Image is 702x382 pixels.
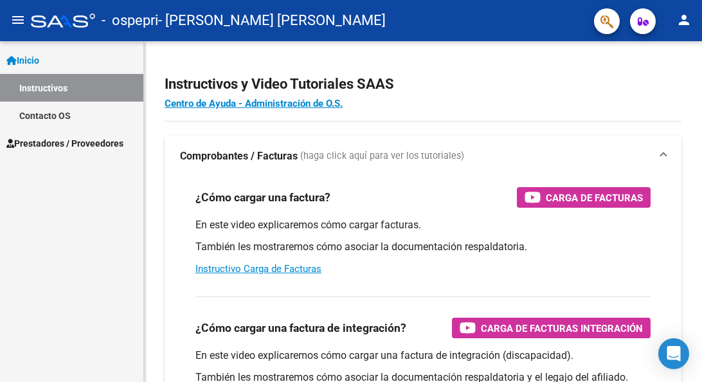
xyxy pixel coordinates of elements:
[452,318,651,338] button: Carga de Facturas Integración
[6,136,123,150] span: Prestadores / Proveedores
[676,12,692,28] mat-icon: person
[195,218,651,232] p: En este video explicaremos cómo cargar facturas.
[658,338,689,369] div: Open Intercom Messenger
[165,98,343,109] a: Centro de Ayuda - Administración de O.S.
[195,319,406,337] h3: ¿Cómo cargar una factura de integración?
[300,149,464,163] span: (haga click aquí para ver los tutoriales)
[195,188,330,206] h3: ¿Cómo cargar una factura?
[158,6,386,35] span: - [PERSON_NAME] [PERSON_NAME]
[517,187,651,208] button: Carga de Facturas
[195,240,651,254] p: También les mostraremos cómo asociar la documentación respaldatoria.
[165,72,681,96] h2: Instructivos y Video Tutoriales SAAS
[102,6,158,35] span: - ospepri
[195,263,321,275] a: Instructivo Carga de Facturas
[546,190,643,206] span: Carga de Facturas
[10,12,26,28] mat-icon: menu
[6,53,39,68] span: Inicio
[165,136,681,177] mat-expansion-panel-header: Comprobantes / Facturas (haga click aquí para ver los tutoriales)
[195,349,651,363] p: En este video explicaremos cómo cargar una factura de integración (discapacidad).
[481,320,643,336] span: Carga de Facturas Integración
[180,149,298,163] strong: Comprobantes / Facturas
